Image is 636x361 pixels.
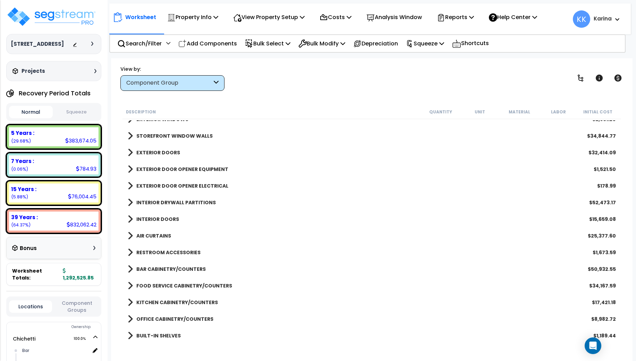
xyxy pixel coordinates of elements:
b: EXTERIOR DOOR OPENER EQUIPMENT [136,166,228,173]
button: Locations [9,300,52,313]
a: Chichetti 100.0% [13,335,35,342]
button: Component Groups [56,299,99,314]
div: $1,189.44 [593,332,616,339]
div: View by: [120,66,224,72]
small: Quantity [429,109,452,115]
div: $32,414.09 [588,149,616,156]
div: $178.99 [597,182,616,189]
p: Analysis Window [366,12,422,22]
b: EXTERIOR DOORS [136,149,180,156]
b: 7 Years : [11,157,34,165]
b: Karina [594,15,612,22]
p: Bulk Modify [298,39,345,48]
b: 1,292,525.85 [63,267,94,281]
b: BAR CABINETRY/COUNTERS [136,266,206,273]
p: Depreciation [353,39,398,48]
p: View Property Setup [233,12,305,22]
span: Worksheet Totals: [12,267,60,281]
div: Shortcuts [448,35,493,52]
b: OFFICE CABINETRY/COUNTERS [136,316,213,323]
b: AIR CURTAINS [136,232,171,239]
b: BUILT-IN SHELVES [136,332,181,339]
div: 832,062.42 [67,221,96,228]
b: 5 Years : [11,129,34,137]
div: $8,982.72 [591,316,616,323]
small: Labor [551,109,566,115]
span: 100.0% [74,335,92,343]
div: Add Components [175,35,241,52]
b: EXTERIOR WINDOWS [136,116,188,123]
p: Shortcuts [452,38,489,49]
p: Bulk Select [245,39,290,48]
h3: Projects [22,68,45,75]
div: $34,167.59 [589,282,616,289]
div: 76,004.45 [68,193,96,200]
div: Open Intercom Messenger [585,337,601,354]
div: $1,521.50 [594,166,616,173]
img: logo_pro_r.png [6,6,96,27]
div: $34,844.77 [587,132,616,139]
p: Reports [437,12,474,22]
button: Squeeze [54,106,98,118]
div: $50,932.55 [588,266,616,273]
small: Unit [475,109,485,115]
small: 5.880304057361792% [11,194,28,200]
div: $25,377.60 [588,232,616,239]
b: STOREFRONT WINDOW WALLS [136,132,213,139]
p: Squeeze [406,39,444,48]
b: 39 Years : [11,214,38,221]
div: Depreciation [349,35,402,52]
small: 64.37491520962618% [11,222,31,228]
b: 15 Years : [11,186,36,193]
b: EXTERIOR DOOR OPENER ELECTRICAL [136,182,228,189]
p: Help Center [489,12,537,22]
div: $15,659.08 [589,216,616,223]
small: 29.68405235376917% [11,138,31,144]
p: Search/Filter [117,39,162,48]
div: 784.93 [76,165,96,172]
div: 383,674.05 [65,137,96,144]
p: Property Info [167,12,218,22]
h4: Recovery Period Totals [19,90,91,97]
div: $2,851.20 [592,116,616,123]
b: KITCHEN CABINETRY/COUNTERS [136,299,218,306]
h3: [STREET_ADDRESS] [11,41,64,48]
b: FOOD SERVICE CABINETRY/COUNTERS [136,282,232,289]
b: RESTROOM ACCESSORIES [136,249,201,256]
div: $17,421.18 [592,299,616,306]
div: $52,473.17 [589,199,616,206]
p: Worksheet [125,12,156,22]
b: INTERIOR DRYWALL PARTITIONS [136,199,216,206]
div: Bar [20,346,90,355]
h3: Bonus [20,246,37,251]
p: Costs [320,12,351,22]
small: Material [509,109,530,115]
span: KK [573,10,590,28]
small: Description [126,109,156,115]
b: INTERIOR DOORS [136,216,179,223]
div: Component Group [126,79,212,87]
button: Normal [9,106,53,118]
div: $1,673.59 [593,249,616,256]
p: Add Components [178,39,237,48]
small: Initial Cost [583,109,612,115]
small: 0.06072837924286002% [11,166,28,172]
div: Ownership [20,323,101,331]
